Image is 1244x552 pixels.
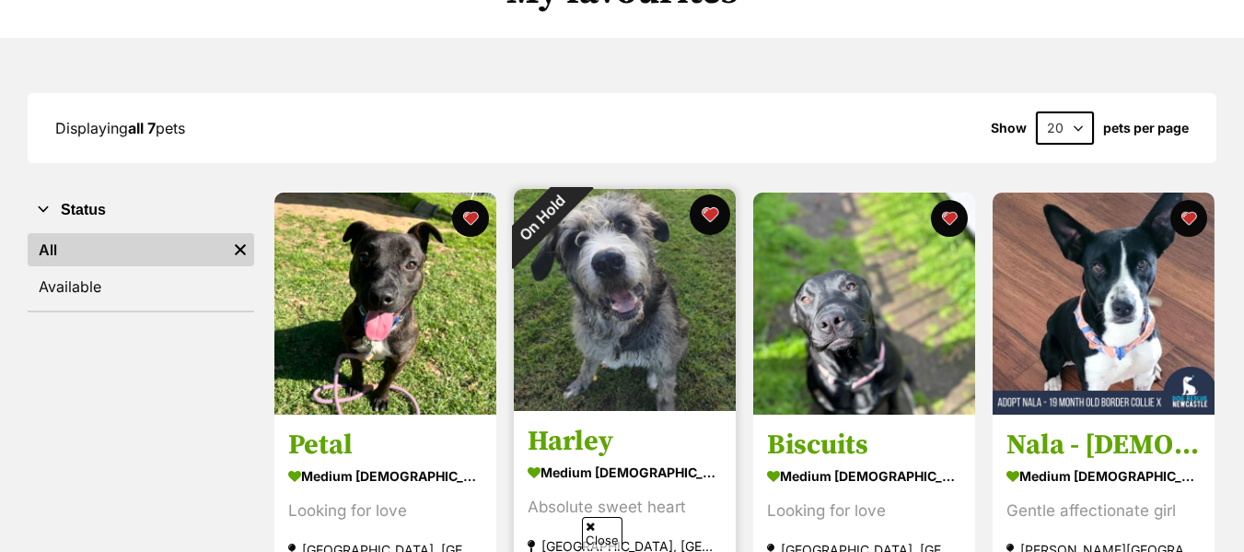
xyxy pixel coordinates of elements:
[528,425,722,460] h3: Harley
[931,200,968,237] button: favourite
[288,499,482,524] div: Looking for love
[28,233,227,266] a: All
[128,119,156,137] strong: all 7
[28,229,254,311] div: Status
[1103,121,1189,135] label: pets per page
[1170,200,1207,237] button: favourite
[288,429,482,464] h3: Petal
[753,193,975,415] img: Biscuits
[767,499,961,524] div: Looking for love
[991,121,1027,135] span: Show
[274,193,496,415] img: Petal
[1006,499,1201,524] div: Gentle affectionate girl
[1006,429,1201,464] h3: Nala - [DEMOGRAPHIC_DATA] Border Collie X
[767,429,961,464] h3: Biscuits
[514,396,736,415] a: On Hold
[1006,464,1201,490] div: medium [DEMOGRAPHIC_DATA] Dog
[28,270,254,303] a: Available
[288,464,482,490] div: medium [DEMOGRAPHIC_DATA] Dog
[514,189,736,411] img: Harley
[690,194,730,235] button: favourite
[452,200,489,237] button: favourite
[491,166,594,269] div: On Hold
[993,193,1215,415] img: Nala - 19 Month Old Border Collie X
[767,464,961,490] div: medium [DEMOGRAPHIC_DATA] Dog
[28,198,254,222] button: Status
[528,460,722,487] div: medium [DEMOGRAPHIC_DATA] Dog
[582,517,622,549] span: Close
[227,233,254,266] a: Remove filter
[55,119,185,137] span: Displaying pets
[528,496,722,521] div: Absolute sweet heart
